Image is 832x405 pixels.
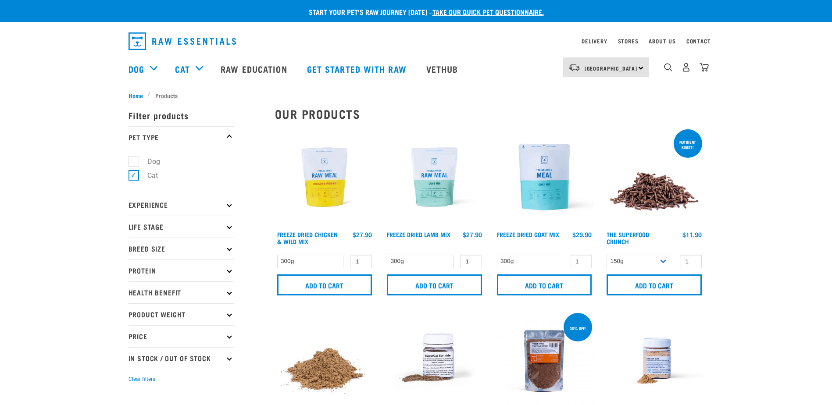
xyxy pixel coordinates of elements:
a: Delivery [582,39,607,43]
a: About Us [649,39,675,43]
img: RE Product Shoot 2023 Nov8677 [385,128,484,227]
p: Health Benefit [129,281,234,303]
h2: Our Products [275,107,704,121]
input: 1 [570,255,592,268]
p: Life Stage [129,216,234,238]
a: Freeze Dried Chicken & Wild Mix [277,233,338,243]
input: Add to cart [607,274,702,295]
p: Experience [129,194,234,216]
a: Home [129,91,148,100]
a: The Superfood Crunch [607,233,649,243]
img: home-icon@2x.png [700,63,709,72]
img: RE Product Shoot 2023 Nov8678 [275,128,375,227]
input: 1 [350,255,372,268]
input: 1 [680,255,702,268]
img: Raw Essentials Freeze Dried Goat Mix [495,128,594,227]
img: home-icon-1@2x.png [664,63,672,71]
nav: breadcrumbs [129,91,704,100]
a: Raw Education [212,51,298,86]
div: 30% off! [566,322,590,335]
div: $27.90 [463,231,482,238]
a: Vethub [418,51,469,86]
span: [GEOGRAPHIC_DATA] [585,67,638,70]
input: 1 [460,255,482,268]
a: Stores [618,39,639,43]
label: Dog [133,156,164,167]
a: Freeze Dried Goat Mix [497,233,559,236]
img: Raw Essentials Logo [129,32,236,50]
p: In Stock / Out Of Stock [129,347,234,369]
label: Cat [133,170,161,181]
div: $11.90 [682,231,702,238]
a: take our quick pet questionnaire. [432,10,544,14]
a: Cat [175,62,190,75]
div: nutrient boost! [674,135,702,154]
a: Contact [686,39,711,43]
input: Add to cart [497,274,592,295]
input: Add to cart [387,274,482,295]
img: van-moving.png [568,64,580,71]
p: Protein [129,259,234,281]
p: Pet Type [129,126,234,148]
p: Price [129,325,234,347]
p: Filter products [129,104,234,126]
a: Dog [129,62,144,75]
button: Clear filters [129,375,155,383]
p: Breed Size [129,238,234,259]
input: Add to cart [277,274,372,295]
a: Freeze Dried Lamb Mix [387,233,450,236]
img: user.png [682,63,691,72]
div: $27.90 [353,231,372,238]
img: 1311 Superfood Crunch 01 [604,128,704,227]
div: $29.90 [572,231,592,238]
p: Product Weight [129,303,234,325]
span: Home [129,91,143,100]
nav: dropdown navigation [121,29,711,53]
a: Get started with Raw [298,51,418,86]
